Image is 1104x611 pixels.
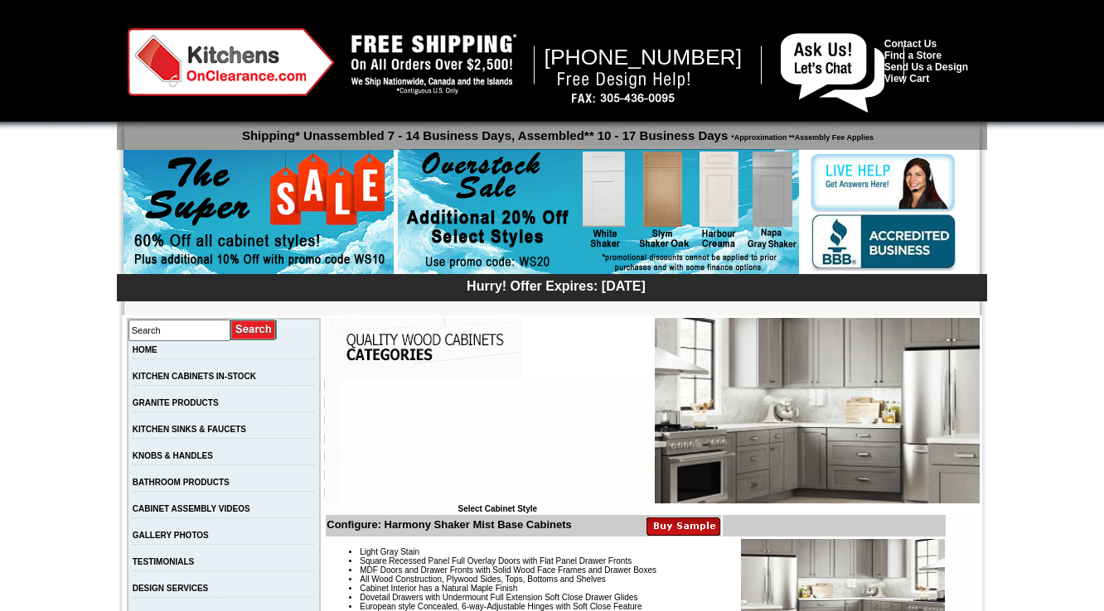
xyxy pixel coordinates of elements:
[360,593,944,602] li: Dovetail Drawers with Undermount Full Extension Soft Close Drawer Glides
[360,575,944,584] li: All Wood Construction, Plywood Sides, Tops, Bottoms and Shelves
[133,398,219,407] a: GRANITE PRODUCTS
[128,28,335,96] img: Kitchens on Clearance Logo
[360,584,944,593] li: Cabinet Interior has a Natural Maple Finish
[125,277,987,294] div: Hurry! Offer Expires: [DATE]
[133,478,230,487] a: BATHROOM PRODUCTS
[133,425,246,434] a: KITCHEN SINKS & FAUCETS
[360,602,944,611] li: European style Concealed, 6-way-Adjustable Hinges with Soft Close Feature
[884,38,937,50] a: Contact Us
[728,129,874,142] span: *Approximation **Assembly Fee Applies
[133,451,213,460] a: KNOBS & HANDLES
[360,547,944,556] li: Light Gray Stain
[133,531,209,540] a: GALLERY PHOTOS
[655,318,980,503] img: Harmony Shaker Mist
[133,584,209,593] a: DESIGN SERVICES
[133,345,157,354] a: HOME
[133,557,194,566] a: TESTIMONIALS
[884,73,929,84] a: View Cart
[360,565,944,575] li: MDF Doors and Drawer Fronts with Solid Wood Face Frames and Drawer Boxes
[458,504,537,513] b: Select Cabinet Style
[125,121,987,142] p: Shipping* Unassembled 7 - 14 Business Days, Assembled** 10 - 17 Business Days
[230,319,278,341] input: Submit
[884,61,968,73] a: Send Us a Design
[340,380,655,504] iframe: Browser incompatible
[884,50,942,61] a: Find a Store
[360,556,944,565] li: Square Recessed Panel Full Overlay Doors with Flat Panel Drawer Fronts
[327,518,571,531] b: Configure: Harmony Shaker Mist Base Cabinets
[133,372,256,381] a: KITCHEN CABINETS IN-STOCK
[545,45,743,70] span: [PHONE_NUMBER]
[133,504,250,513] a: CABINET ASSEMBLY VIDEOS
